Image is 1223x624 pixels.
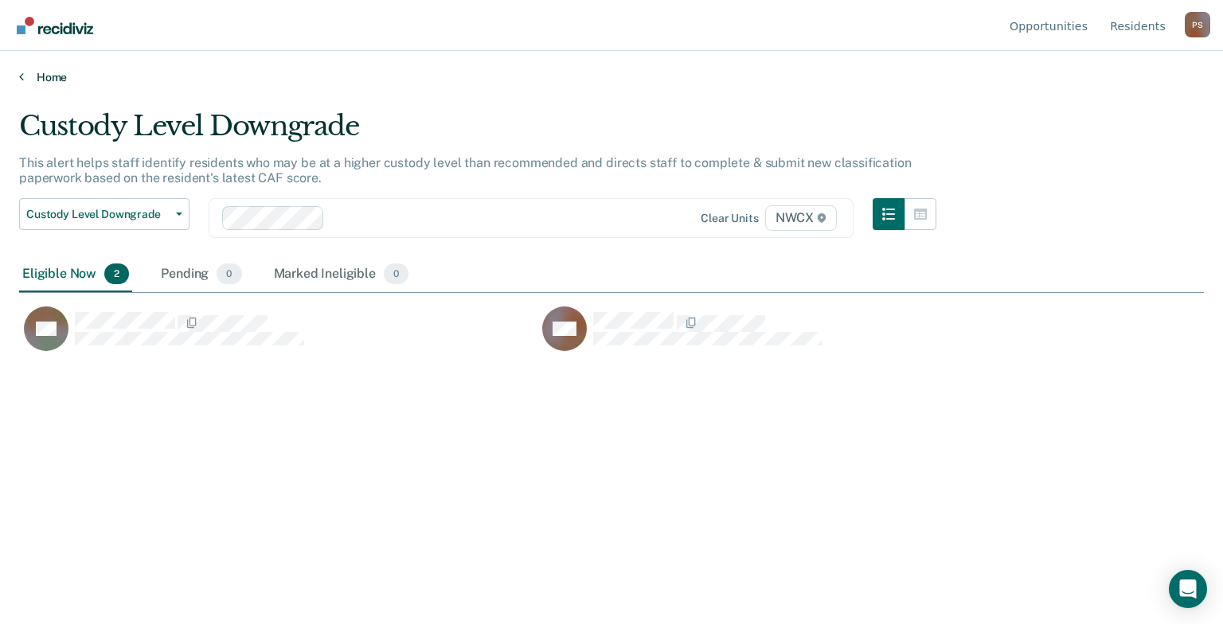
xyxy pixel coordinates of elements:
div: Open Intercom Messenger [1169,570,1207,608]
div: Clear units [701,212,759,225]
a: Home [19,70,1204,84]
p: This alert helps staff identify residents who may be at a higher custody level than recommended a... [19,155,912,185]
div: CaseloadOpportunityCell-00414384 [19,306,537,369]
div: Pending0 [158,257,244,292]
span: 2 [104,263,129,284]
div: P S [1185,12,1210,37]
div: Custody Level Downgrade [19,110,936,155]
span: Custody Level Downgrade [26,208,170,221]
div: Eligible Now2 [19,257,132,292]
button: Custody Level Downgrade [19,198,190,230]
div: CaseloadOpportunityCell-00487619 [537,306,1056,369]
span: 0 [217,263,241,284]
span: 0 [384,263,408,284]
button: Profile dropdown button [1185,12,1210,37]
span: NWCX [765,205,837,231]
div: Marked Ineligible0 [271,257,412,292]
img: Recidiviz [17,17,93,34]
